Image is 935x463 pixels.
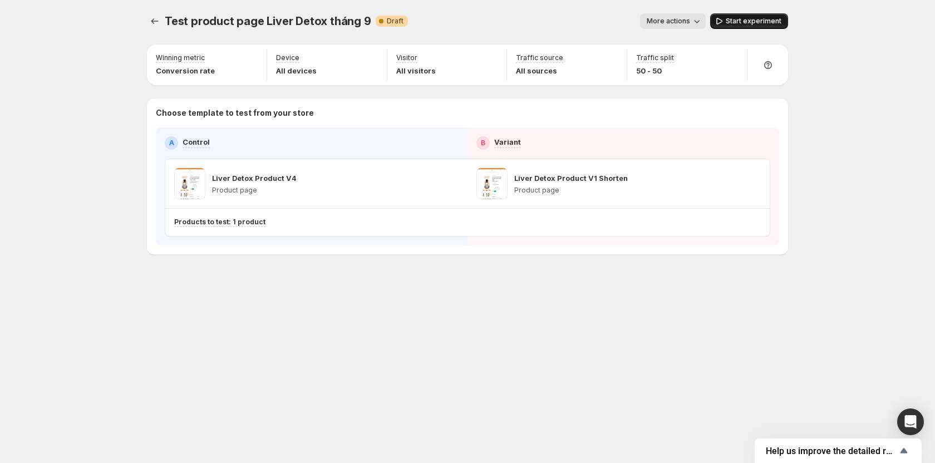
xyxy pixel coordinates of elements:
[636,53,674,62] p: Traffic split
[494,136,521,147] p: Variant
[156,53,205,62] p: Winning metric
[640,13,706,29] button: More actions
[183,136,210,147] p: Control
[174,168,205,199] img: Liver Detox Product V4
[147,13,163,29] button: Experiments
[514,186,628,195] p: Product page
[726,17,781,26] span: Start experiment
[897,408,924,435] div: Open Intercom Messenger
[396,53,417,62] p: Visitor
[156,65,215,76] p: Conversion rate
[514,173,628,184] p: Liver Detox Product V1 Shorten
[387,17,403,26] span: Draft
[174,218,265,226] p: Products to test: 1 product
[156,107,779,119] p: Choose template to test from your store
[165,14,371,28] span: Test product page Liver Detox tháng 9
[212,186,297,195] p: Product page
[169,139,174,147] h2: A
[766,446,897,456] span: Help us improve the detailed report for A/B campaigns
[647,17,690,26] span: More actions
[710,13,788,29] button: Start experiment
[476,168,508,199] img: Liver Detox Product V1 Shorten
[766,444,911,457] button: Show survey - Help us improve the detailed report for A/B campaigns
[276,53,299,62] p: Device
[276,65,317,76] p: All devices
[396,65,436,76] p: All visitors
[516,53,563,62] p: Traffic source
[212,173,297,184] p: Liver Detox Product V4
[481,139,485,147] h2: B
[636,65,674,76] p: 50 - 50
[516,65,563,76] p: All sources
